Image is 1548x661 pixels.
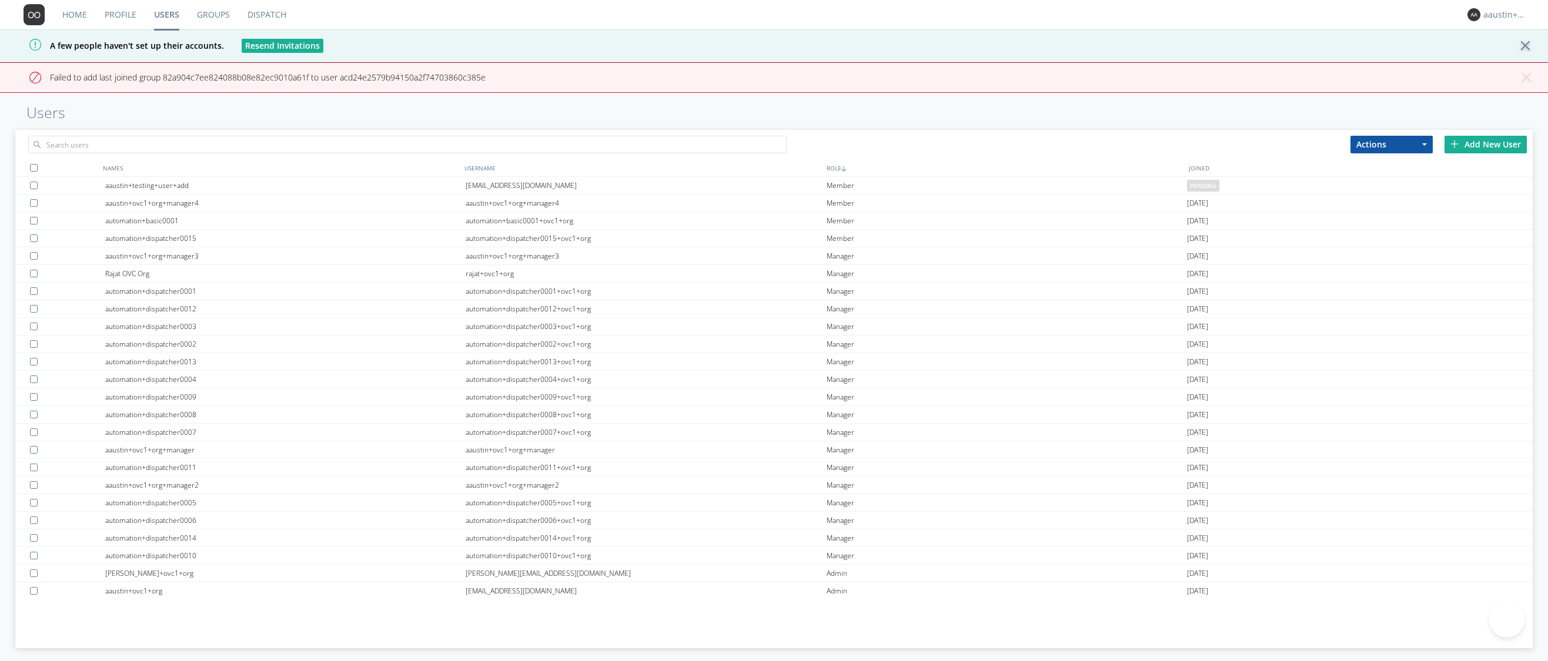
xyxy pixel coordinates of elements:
[827,371,1187,388] div: Manager
[466,247,826,264] div: aaustin+ovc1+org+manager3
[105,283,466,300] div: automation+dispatcher0001
[1187,547,1208,565] span: [DATE]
[1187,335,1208,353] span: [DATE]
[1187,441,1208,459] span: [DATE]
[466,265,826,282] div: rajat+ovc1+org
[1467,8,1480,21] img: 373638.png
[827,547,1187,564] div: Manager
[466,459,826,476] div: automation+dispatcher0011+ovc1+org
[827,388,1187,405] div: Manager
[105,441,466,458] div: aaustin+ovc1+org+manager
[105,230,466,247] div: automation+dispatcher0015
[827,265,1187,282] div: Manager
[105,300,466,317] div: automation+dispatcher0012
[28,136,787,153] input: Search users
[9,40,224,51] span: A few people haven't set up their accounts.
[15,230,1532,247] a: automation+dispatcher0015automation+dispatcher0015+ovc1+orgMember[DATE]
[1450,140,1459,148] img: plus.svg
[466,212,826,229] div: automation+basic0001+ovc1+org
[15,494,1532,512] a: automation+dispatcher0005automation+dispatcher0005+ovc1+orgManager[DATE]
[1187,565,1208,582] span: [DATE]
[15,512,1532,529] a: automation+dispatcher0006automation+dispatcher0006+ovc1+orgManager[DATE]
[1187,388,1208,406] span: [DATE]
[105,459,466,476] div: automation+dispatcher0011
[466,177,826,194] div: [EMAIL_ADDRESS][DOMAIN_NAME]
[824,159,1186,176] div: ROLE
[827,441,1187,458] div: Manager
[827,283,1187,300] div: Manager
[105,477,466,494] div: aaustin+ovc1+org+manager2
[105,265,466,282] div: Rajat OVC Org
[466,353,826,370] div: automation+dispatcher0013+ovc1+org
[15,582,1532,600] a: aaustin+ovc1+org[EMAIL_ADDRESS][DOMAIN_NAME]Admin[DATE]
[827,353,1187,370] div: Manager
[1187,212,1208,230] span: [DATE]
[15,335,1532,353] a: automation+dispatcher0002automation+dispatcher0002+ovc1+orgManager[DATE]
[1187,180,1219,192] span: pending
[827,582,1187,599] div: Admin
[15,441,1532,459] a: aaustin+ovc1+org+manageraaustin+ovc1+org+managerManager[DATE]
[827,318,1187,335] div: Manager
[827,335,1187,353] div: Manager
[105,212,466,229] div: automation+basic0001
[466,300,826,317] div: automation+dispatcher0012+ovc1+org
[105,406,466,423] div: automation+dispatcher0008
[15,565,1532,582] a: [PERSON_NAME]+ovc1+org[PERSON_NAME][EMAIL_ADDRESS][DOMAIN_NAME]Admin[DATE]
[466,283,826,300] div: automation+dispatcher0001+ovc1+org
[466,512,826,529] div: automation+dispatcher0006+ovc1+org
[105,565,466,582] div: [PERSON_NAME]+ovc1+org
[466,441,826,458] div: aaustin+ovc1+org+manager
[1187,230,1208,247] span: [DATE]
[105,194,466,212] div: aaustin+ovc1+org+manager4
[1187,194,1208,212] span: [DATE]
[15,283,1532,300] a: automation+dispatcher0001automation+dispatcher0001+ovc1+orgManager[DATE]
[105,547,466,564] div: automation+dispatcher0010
[15,212,1532,230] a: automation+basic0001automation+basic0001+ovc1+orgMember[DATE]
[466,388,826,405] div: automation+dispatcher0009+ovc1+org
[105,494,466,511] div: automation+dispatcher0005
[15,318,1532,335] a: automation+dispatcher0003automation+dispatcher0003+ovc1+orgManager[DATE]
[100,159,462,176] div: NAMES
[24,4,45,25] img: 373638.png
[827,212,1187,229] div: Member
[827,477,1187,494] div: Manager
[466,230,826,247] div: automation+dispatcher0015+ovc1+org
[1187,265,1208,283] span: [DATE]
[105,388,466,405] div: automation+dispatcher0009
[1187,371,1208,388] span: [DATE]
[466,335,826,353] div: automation+dispatcher0002+ovc1+org
[1445,136,1527,153] div: Add New User
[827,177,1187,194] div: Member
[466,194,826,212] div: aaustin+ovc1+org+manager4
[105,353,466,370] div: automation+dispatcher0013
[466,371,826,388] div: automation+dispatcher0004+ovc1+org
[466,424,826,441] div: automation+dispatcher0007+ovc1+org
[15,529,1532,547] a: automation+dispatcher0014automation+dispatcher0014+ovc1+orgManager[DATE]
[105,371,466,388] div: automation+dispatcher0004
[105,177,466,194] div: aaustin+testing+user+add
[1187,247,1208,265] span: [DATE]
[1187,300,1208,318] span: [DATE]
[827,424,1187,441] div: Manager
[15,406,1532,424] a: automation+dispatcher0008automation+dispatcher0008+ovc1+orgManager[DATE]
[1187,318,1208,335] span: [DATE]
[827,194,1187,212] div: Member
[1186,159,1548,176] div: JOINED
[1187,459,1208,477] span: [DATE]
[15,265,1532,283] a: Rajat OVC Orgrajat+ovc1+orgManager[DATE]
[9,72,486,83] span: Failed to add last joined group 82a904c7ee824088b08e82ec9010a61f to user acd24e2579b94150a2f74703...
[105,512,466,529] div: automation+dispatcher0006
[15,547,1532,565] a: automation+dispatcher0010automation+dispatcher0010+ovc1+orgManager[DATE]
[827,247,1187,264] div: Manager
[15,424,1532,441] a: automation+dispatcher0007automation+dispatcher0007+ovc1+orgManager[DATE]
[466,406,826,423] div: automation+dispatcher0008+ovc1+org
[1350,136,1433,153] button: Actions
[1187,353,1208,371] span: [DATE]
[827,529,1187,546] div: Manager
[827,406,1187,423] div: Manager
[827,565,1187,582] div: Admin
[15,300,1532,318] a: automation+dispatcher0012automation+dispatcher0012+ovc1+orgManager[DATE]
[105,335,466,353] div: automation+dispatcher0002
[1187,512,1208,529] span: [DATE]
[827,459,1187,476] div: Manager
